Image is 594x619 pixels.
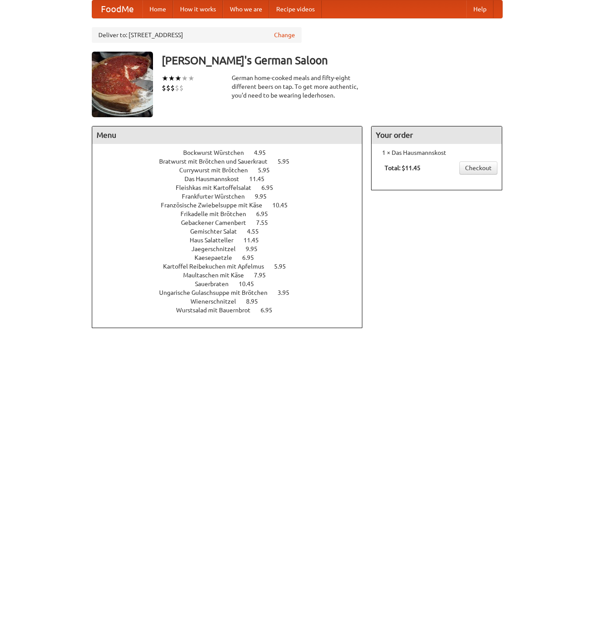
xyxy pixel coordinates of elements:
li: 1 × Das Hausmannskost [376,148,497,157]
img: angular.jpg [92,52,153,117]
a: Recipe videos [269,0,322,18]
span: Gemischter Salat [190,228,246,235]
span: Wienerschnitzel [191,298,245,305]
span: Frikadelle mit Brötchen [181,210,255,217]
a: Jaegerschnitzel 9.95 [191,245,274,252]
span: 6.95 [242,254,263,261]
a: FoodMe [92,0,142,18]
span: 5.95 [278,158,298,165]
li: $ [170,83,175,93]
a: Maultaschen mit Käse 7.95 [183,272,282,279]
span: 8.95 [246,298,267,305]
span: 6.95 [256,210,277,217]
span: 11.45 [249,175,273,182]
a: Home [142,0,173,18]
li: ★ [168,73,175,83]
a: Bockwurst Würstchen 4.95 [183,149,282,156]
b: Total: $11.45 [385,164,420,171]
span: 6.95 [261,307,281,314]
div: Deliver to: [STREET_ADDRESS] [92,27,302,43]
a: Kartoffel Reibekuchen mit Apfelmus 5.95 [163,263,302,270]
span: Französische Zwiebelsuppe mit Käse [161,202,271,209]
h3: [PERSON_NAME]'s German Saloon [162,52,503,69]
a: Who we are [223,0,269,18]
span: Gebackener Camenbert [181,219,255,226]
span: 10.45 [272,202,296,209]
span: Kartoffel Reibekuchen mit Apfelmus [163,263,273,270]
h4: Menu [92,126,362,144]
span: 4.55 [247,228,267,235]
span: Wurstsalad mit Bauernbrot [176,307,259,314]
a: Frikadelle mit Brötchen 6.95 [181,210,284,217]
span: 4.95 [254,149,274,156]
a: Das Hausmannskost 11.45 [184,175,281,182]
a: Currywurst mit Brötchen 5.95 [179,167,286,174]
span: Das Hausmannskost [184,175,248,182]
li: $ [162,83,166,93]
span: Haus Salatteller [190,237,242,244]
a: Wienerschnitzel 8.95 [191,298,274,305]
span: Jaegerschnitzel [191,245,244,252]
span: Sauerbraten [195,280,237,287]
a: Wurstsalad mit Bauernbrot 6.95 [176,307,288,314]
span: Maultaschen mit Käse [183,272,253,279]
li: ★ [188,73,195,83]
a: Change [274,31,295,39]
span: Currywurst mit Brötchen [179,167,257,174]
a: Gebackener Camenbert 7.55 [181,219,284,226]
li: ★ [162,73,168,83]
span: 5.95 [274,263,295,270]
a: Französische Zwiebelsuppe mit Käse 10.45 [161,202,304,209]
a: Bratwurst mit Brötchen und Sauerkraut 5.95 [159,158,306,165]
a: How it works [173,0,223,18]
li: $ [175,83,179,93]
a: Fleishkas mit Kartoffelsalat 6.95 [176,184,289,191]
span: 5.95 [258,167,278,174]
a: Kaesepaetzle 6.95 [195,254,270,261]
span: 11.45 [243,237,267,244]
span: 3.95 [278,289,298,296]
span: Fleishkas mit Kartoffelsalat [176,184,260,191]
a: Haus Salatteller 11.45 [190,237,275,244]
span: Ungarische Gulaschsuppe mit Brötchen [159,289,276,296]
li: ★ [175,73,181,83]
a: Sauerbraten 10.45 [195,280,270,287]
span: 9.95 [246,245,266,252]
h4: Your order [372,126,502,144]
a: Frankfurter Würstchen 9.95 [182,193,283,200]
li: $ [166,83,170,93]
span: Bratwurst mit Brötchen und Sauerkraut [159,158,276,165]
li: ★ [181,73,188,83]
span: 9.95 [255,193,275,200]
a: Help [466,0,493,18]
span: Frankfurter Würstchen [182,193,254,200]
a: Ungarische Gulaschsuppe mit Brötchen 3.95 [159,289,306,296]
span: 10.45 [239,280,263,287]
a: Checkout [459,161,497,175]
a: Gemischter Salat 4.55 [190,228,275,235]
div: German home-cooked meals and fifty-eight different beers on tap. To get more authentic, you'd nee... [232,73,363,100]
span: Kaesepaetzle [195,254,241,261]
li: $ [179,83,184,93]
span: Bockwurst Würstchen [183,149,253,156]
span: 7.95 [254,272,274,279]
span: 7.55 [256,219,277,226]
span: 6.95 [261,184,282,191]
